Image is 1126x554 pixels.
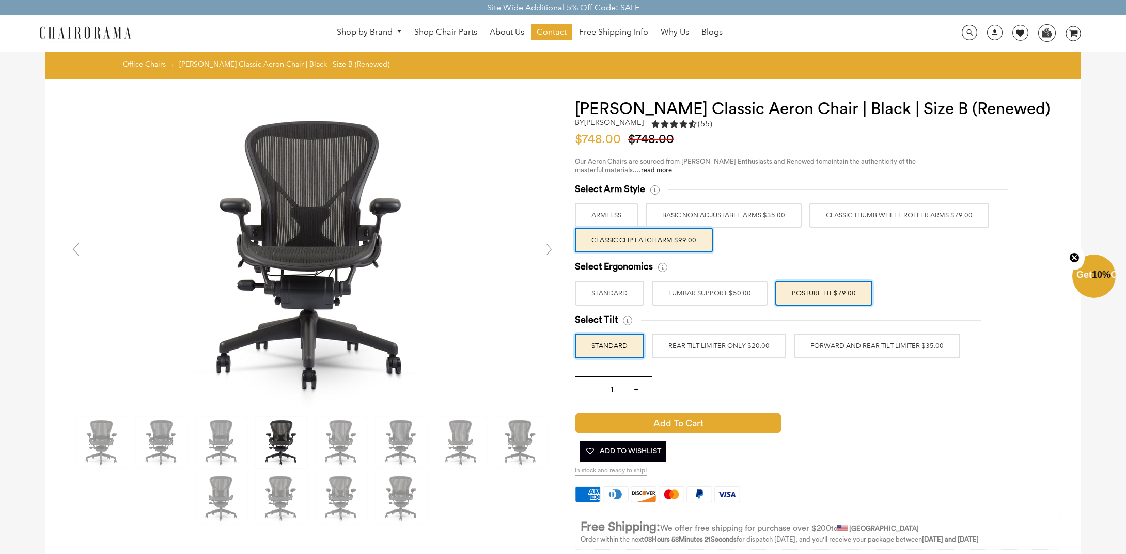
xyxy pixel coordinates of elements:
[655,24,694,40] a: Why Us
[34,25,137,43] img: chairorama
[575,467,647,476] span: In stock and ready to ship!
[575,413,781,433] span: Add to Cart
[652,281,768,306] label: LUMBAR SUPPORT $50.00
[414,27,477,38] span: Shop Chair Parts
[922,536,979,543] strong: [DATE] and [DATE]
[575,413,915,433] button: Add to Cart
[158,100,467,409] img: DSC_4404_grande.jpg
[1064,246,1085,270] button: Close teaser
[652,334,786,358] label: REAR TILT LIMITER ONLY $20.00
[580,441,666,462] button: Add To Wishlist
[628,133,679,146] span: $748.00
[575,261,653,273] span: Select Ergonomics
[641,167,672,173] a: read more
[849,525,919,532] strong: [GEOGRAPHIC_DATA]
[581,521,660,533] strong: Free Shipping:
[537,27,567,38] span: Contact
[651,118,712,130] div: 4.5 rating (55 votes)
[575,118,644,127] h2: by
[575,228,713,252] label: Classic Clip Latch Arm $99.00
[575,158,822,165] span: Our Aeron Chairs are sourced from [PERSON_NAME] Enthusiasts and Renewed to
[794,334,960,358] label: FORWARD AND REAR TILT LIMITER $35.00
[985,487,1121,536] iframe: Tidio Chat
[579,27,648,38] span: Free Shipping Info
[181,24,878,43] nav: DesktopNavigation
[775,281,872,306] label: POSTURE FIT $79.00
[696,24,728,40] a: Blogs
[409,24,482,40] a: Shop Chair Parts
[809,203,989,228] label: Classic Thumb Wheel Roller Arms $79.00
[624,377,649,402] input: +
[575,100,1060,118] h1: [PERSON_NAME] Classic Aeron Chair | Black | Size B (Renewed)
[651,118,712,132] a: 4.5 rating (55 votes)
[1092,270,1111,280] span: 10%
[574,24,653,40] a: Free Shipping Info
[575,314,618,326] span: Select Tilt
[1076,270,1124,280] span: Get Off
[484,24,529,40] a: About Us
[575,377,600,402] input: -
[644,536,737,543] span: 08Hours 58Minutes 21Seconds
[660,524,831,532] span: We offer free shipping for purchase over $200
[332,24,407,40] a: Shop by Brand
[490,27,524,38] span: About Us
[1072,256,1116,299] div: Get10%OffClose teaser
[1039,25,1055,40] img: WhatsApp_Image_2024-07-12_at_16.23.01.webp
[584,118,644,127] a: [PERSON_NAME]
[575,133,626,146] span: $748.00
[701,27,723,38] span: Blogs
[575,281,644,306] label: STANDARD
[581,519,1055,535] p: to
[581,535,1055,544] p: Order within the next for dispatch [DATE], and you'll receive your package between
[698,119,712,130] span: (55)
[585,441,661,462] span: Add To Wishlist
[531,24,572,40] a: Contact
[646,203,802,228] label: BASIC NON ADJUSTABLE ARMS $35.00
[575,334,644,358] label: STANDARD
[575,183,645,195] span: Select Arm Style
[575,203,638,228] label: ARMLESS
[661,27,689,38] span: Why Us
